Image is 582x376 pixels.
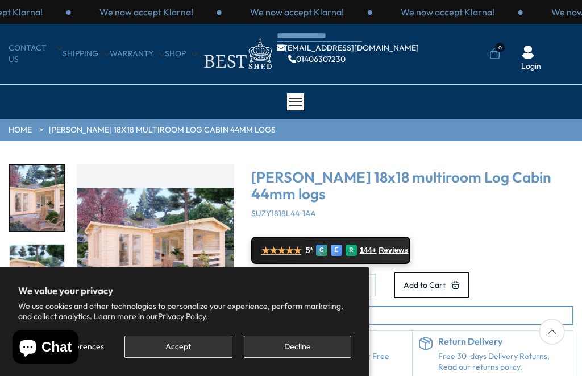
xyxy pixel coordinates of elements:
p: We use cookies and other technologies to personalize your experience, perform marketing, and coll... [18,301,351,321]
img: logo [197,35,277,72]
inbox-online-store-chat: Shopify online store chat [9,330,82,367]
img: Shire Suzy 18x18 multiroom Log Cabin 44mm logs - Best Shed [77,164,234,321]
p: Lead Time: 35 Days [259,309,572,321]
p: We now accept Klarna! [250,6,344,18]
span: 144+ [360,246,376,255]
button: Accept [124,336,232,358]
img: User Icon [521,46,535,59]
div: 2 / 7 [9,243,65,312]
a: Shipping [63,48,110,60]
div: G [316,245,327,256]
h6: Return Delivery [438,337,567,347]
a: 01406307230 [288,55,346,63]
p: Free 30-days Delivery Returns, Read our returns policy. [438,351,567,373]
button: Decline [244,336,351,358]
button: Add to Cart [394,272,469,298]
p: We now accept Klarna! [401,6,494,18]
a: Warranty [110,48,165,60]
h2: We value your privacy [18,286,351,296]
h3: [PERSON_NAME] 18x18 multiroom Log Cabin 44mm logs [251,170,573,202]
a: ★★★★★ 5* G E R 144+ Reviews [251,237,410,264]
img: Shire Suzy 18x18 multiroom Log Cabin 44mm logs - Best Shed [234,164,390,321]
span: ★★★★★ [261,245,301,256]
div: R [346,245,357,256]
span: Add to Cart [404,281,446,289]
p: We now accept Klarna! [99,6,193,18]
a: HOME [9,125,32,136]
img: Suzy3_2x6-2_5S31896-2_64732b6d-1a30-4d9b-a8b3-4f3a95d206a5_200x200.jpg [10,245,64,311]
div: 1 / 3 [372,6,523,18]
a: CONTACT US [9,43,63,65]
a: [EMAIL_ADDRESS][DOMAIN_NAME] [277,44,419,52]
a: [PERSON_NAME] 18x18 multiroom Log Cabin 44mm logs [49,125,276,136]
div: 3 / 3 [222,6,372,18]
span: Reviews [379,246,408,255]
div: 2 / 3 [71,6,222,18]
a: Shop [165,48,197,60]
img: Suzy3_2x6-2_5S31896-1_f0f3b787-e36b-4efa-959a-148785adcb0b_200x200.jpg [10,165,64,231]
a: Login [521,61,541,72]
span: 0 [495,43,505,52]
a: Privacy Policy. [158,311,208,321]
div: E [331,245,342,256]
div: 1 / 7 [9,164,65,232]
a: 0 [489,48,500,60]
span: SUZY1818L44-1AA [251,208,316,218]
